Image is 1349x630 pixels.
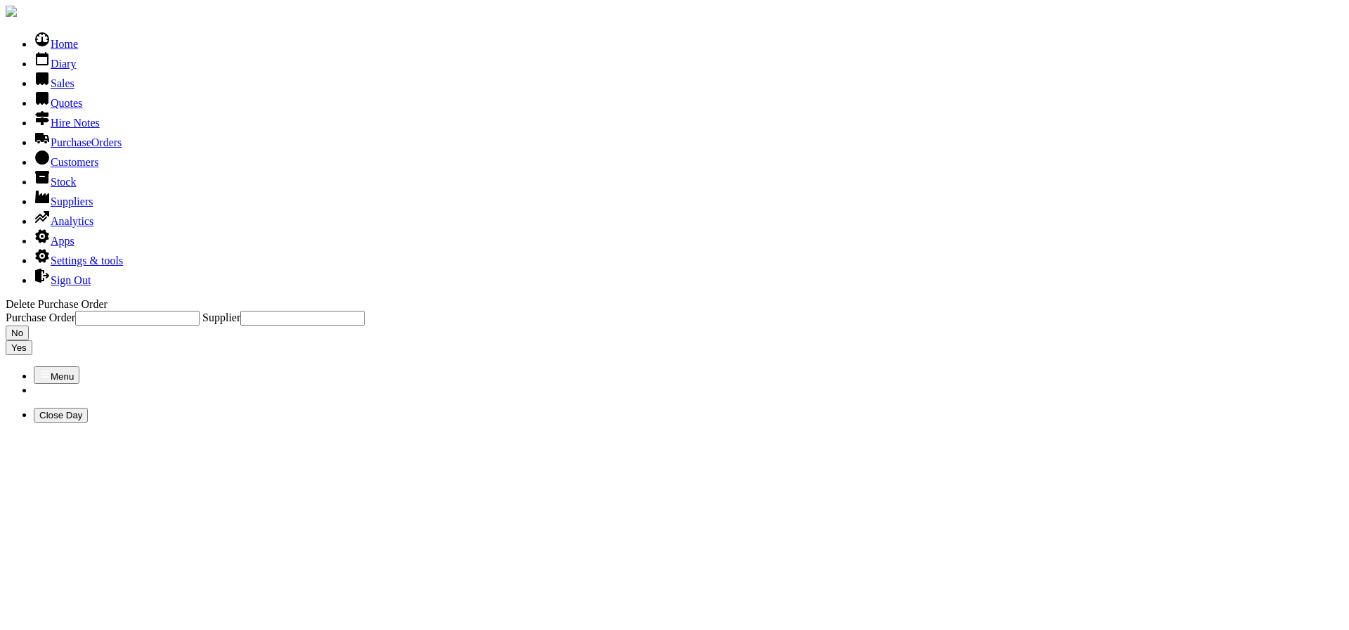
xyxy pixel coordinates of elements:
div: Delete Purchase Order [6,298,1343,311]
button: Close Day [34,408,88,423]
li: Hire Notes [34,110,1343,129]
a: PurchaseOrders [34,136,122,148]
li: Stock [34,169,1343,188]
a: Customers [34,156,98,168]
a: Quotes [34,97,82,109]
button: No [6,326,29,340]
a: Hire Notes [34,117,100,129]
button: Yes [6,340,32,355]
label: Supplier [202,311,365,323]
a: Home [34,38,78,50]
a: Sales [34,77,74,89]
li: Sales [34,70,1343,90]
a: Apps [34,235,74,247]
a: Sign Out [34,274,91,286]
a: Suppliers [34,195,93,207]
button: Menu [34,366,79,384]
a: Diary [34,58,76,70]
a: Settings & tools [34,255,123,266]
img: companylogo.jpg [6,6,17,17]
label: Purchase Order [6,311,202,323]
a: Analytics [34,215,93,227]
li: Suppliers [34,188,1343,208]
a: Stock [34,176,76,188]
